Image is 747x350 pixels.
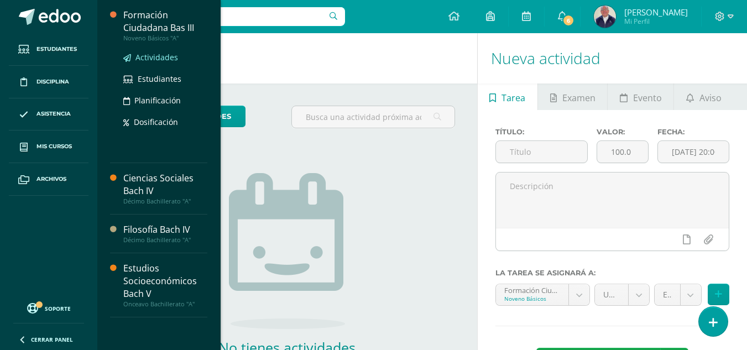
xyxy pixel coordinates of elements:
h1: Nueva actividad [491,33,734,83]
span: Estudiantes [138,74,181,84]
label: Título: [495,128,588,136]
span: Disciplina [36,77,69,86]
span: Examen de unidad 20 puntos (20.0%) [663,284,672,305]
input: Busca una actividad próxima aquí... [292,106,454,128]
div: Décimo Bachillerato "A" [123,236,207,244]
a: Mis cursos [9,130,88,163]
input: Fecha de entrega [658,141,729,163]
a: Planificación [123,94,207,107]
label: Fecha: [657,128,729,136]
a: Estudios Socioeconómicos Bach VOnceavo Bachillerato "A" [123,262,207,308]
a: Tarea [478,83,537,110]
a: Soporte [13,300,84,315]
a: Formación Ciudadana Bas III 'A'Noveno Básicos [496,284,590,305]
label: La tarea se asignará a: [495,269,729,277]
a: Ciencias Sociales Bach IVDécimo Bachillerato "A" [123,172,207,205]
h1: Actividades [111,33,464,83]
span: Asistencia [36,109,71,118]
a: Estudiantes [123,72,207,85]
div: Décimo Bachillerato "A" [123,197,207,205]
a: Archivos [9,163,88,196]
a: Estudiantes [9,33,88,66]
span: Archivos [36,175,66,184]
a: Evento [608,83,673,110]
span: Planificación [134,95,181,106]
input: Busca un usuario... [105,7,345,26]
span: Tarea [502,85,525,111]
label: Valor: [597,128,649,136]
span: Mis cursos [36,142,72,151]
div: Onceavo Bachillerato "A" [123,300,207,308]
div: Formación Ciudadana Bas III [123,9,207,34]
input: Título [496,141,587,163]
a: Filosofía Bach IVDécimo Bachillerato "A" [123,223,207,244]
img: no_activities.png [229,173,345,329]
a: Unidad 4 [595,284,649,305]
a: Examen de unidad 20 puntos (20.0%) [655,284,701,305]
div: Filosofía Bach IV [123,223,207,236]
span: Evento [633,85,662,111]
span: Soporte [45,305,71,312]
a: Dosificación [123,116,207,128]
div: Noveno Básicos "A" [123,34,207,42]
span: Cerrar panel [31,336,73,343]
a: Formación Ciudadana Bas IIINoveno Básicos "A" [123,9,207,42]
span: Examen [562,85,595,111]
div: Ciencias Sociales Bach IV [123,172,207,197]
div: Formación Ciudadana Bas III 'A' [504,284,561,295]
span: Aviso [699,85,722,111]
span: Actividades [135,52,178,62]
a: Aviso [674,83,733,110]
a: Asistencia [9,98,88,131]
span: Estudiantes [36,45,77,54]
a: Examen [538,83,607,110]
span: Dosificación [134,117,178,127]
div: Estudios Socioeconómicos Bach V [123,262,207,300]
span: [PERSON_NAME] [624,7,688,18]
input: Puntos máximos [597,141,648,163]
span: 6 [562,14,574,27]
a: Actividades [123,51,207,64]
img: 4400bde977c2ef3c8e0f06f5677fdb30.png [594,6,616,28]
a: Disciplina [9,66,88,98]
span: Mi Perfil [624,17,688,26]
div: Noveno Básicos [504,295,561,302]
span: Unidad 4 [603,284,620,305]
